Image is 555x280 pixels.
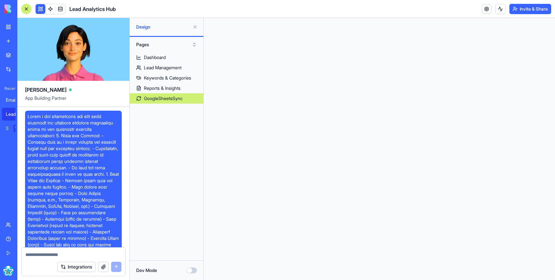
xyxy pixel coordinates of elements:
a: Keywords & Categories [130,73,203,83]
label: Dev Mode [136,267,157,274]
a: Lead Management [130,63,203,73]
span: Design [136,24,190,30]
div: Lead Management [144,64,181,71]
a: GoogleSheetsSync [130,93,203,104]
a: Email Categorizer [2,94,28,106]
button: Pages [133,39,200,50]
div: TRY [13,124,24,132]
button: Integrations [57,262,96,272]
span: Recent [2,86,15,91]
a: Reports & Insights [130,83,203,93]
span: Lead Analytics Hub [69,5,116,13]
a: Lead Analytics Hub [2,108,28,121]
div: Lead Analytics Hub [6,111,24,117]
span: [PERSON_NAME] [25,86,66,94]
div: GoogleSheetsSync [144,95,182,102]
div: Reports & Insights [144,85,181,91]
button: Invite & Share [509,4,551,14]
div: Dashboard [144,54,166,61]
span: App Building Partner [25,95,122,106]
img: ACg8ocIInin2p6pcjON7snjoCg-HMTItrRaEI8bAy78i330DTAFXXnte=s96-c [3,266,13,276]
img: logo [4,4,44,13]
a: Dashboard [130,52,203,63]
div: Email Categorizer [6,97,24,103]
div: Social Media Content Generator [6,125,9,132]
div: Keywords & Categories [144,75,191,81]
a: Social Media Content GeneratorTRY [2,122,28,135]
